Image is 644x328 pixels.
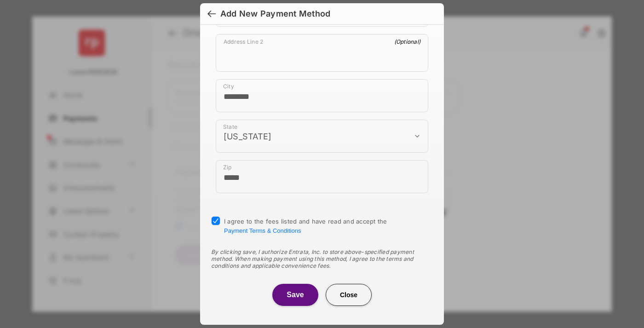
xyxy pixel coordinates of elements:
div: payment_method_screening[postal_addresses][administrativeArea] [216,120,428,153]
div: payment_method_screening[postal_addresses][postalCode] [216,160,428,193]
button: Close [326,284,372,306]
div: payment_method_screening[postal_addresses][addressLine2] [216,34,428,72]
div: payment_method_screening[postal_addresses][locality] [216,79,428,112]
button: Save [272,284,318,306]
button: I agree to the fees listed and have read and accept the [224,227,301,234]
div: Add New Payment Method [220,9,330,19]
span: I agree to the fees listed and have read and accept the [224,218,387,234]
div: By clicking save, I authorize Entrata, Inc. to store above-specified payment method. When making ... [211,248,433,269]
